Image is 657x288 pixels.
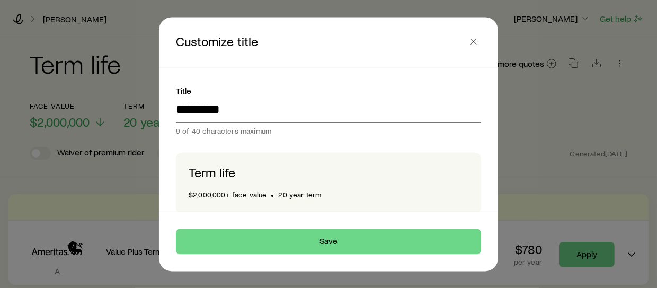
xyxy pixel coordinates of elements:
[176,229,481,254] button: Save
[176,84,481,97] div: Title
[271,188,274,201] div: •
[176,34,466,50] p: Customize title
[189,165,468,180] p: Term life
[176,127,481,135] div: 9 of 40 characters maximum
[189,190,267,199] p: $2,000,000+ face value
[279,190,322,199] p: 20 year term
